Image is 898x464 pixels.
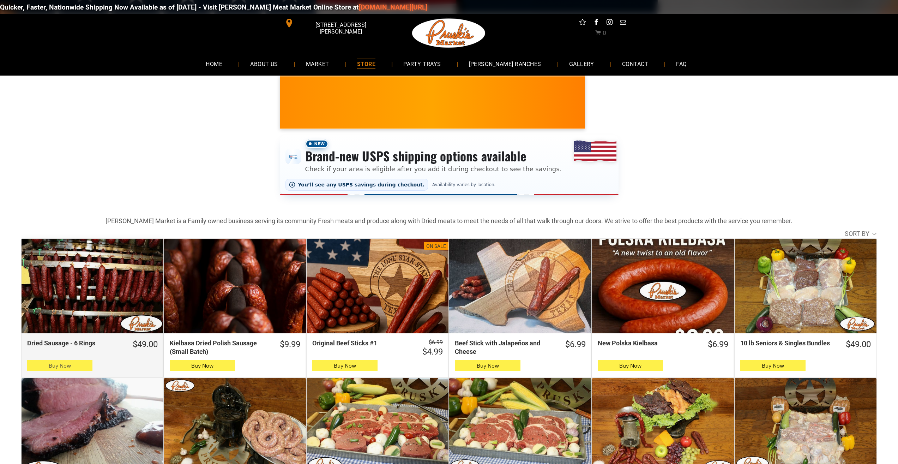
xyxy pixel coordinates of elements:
[27,360,92,371] button: Buy Now
[665,54,697,73] a: FAQ
[591,18,601,29] a: facebook
[164,339,306,356] a: $9.99Kielbasa Dried Polish Sausage (Small Batch)
[312,339,409,347] div: Original Beef Sticks #1
[455,339,552,356] div: Beef Stick with Jalapeños and Cheese
[605,18,614,29] a: instagram
[191,362,213,369] span: Buy Now
[280,339,300,350] div: $9.99
[603,30,606,36] span: 0
[740,360,806,371] button: Buy Now
[708,339,728,350] div: $6.99
[280,135,619,195] div: Shipping options announcement
[449,239,591,333] a: Beef Stick with Jalapeños and Cheese
[618,18,627,29] a: email
[598,339,695,347] div: New Polska Kielbasa
[106,217,792,225] strong: [PERSON_NAME] Market is a Family owned business serving its community Fresh meats and produce alo...
[22,239,163,333] a: Dried Sausage - 6 Rings
[455,360,520,371] button: Buy Now
[559,54,605,73] a: GALLERY
[295,54,340,73] a: MARKET
[429,339,443,346] s: $6.99
[592,239,734,333] a: New Polska Kielbasa
[411,14,487,52] img: Pruski-s+Market+HQ+Logo2-1920w.png
[458,54,552,73] a: [PERSON_NAME] RANCHES
[280,18,388,29] a: [STREET_ADDRESS][PERSON_NAME]
[592,339,734,350] a: $6.99New Polska Kielbasa
[307,239,448,333] a: On SaleOriginal Beef Sticks #1
[735,339,876,350] a: $49.0010 lb Seniors & Singles Bundles
[295,18,386,38] span: [STREET_ADDRESS][PERSON_NAME]
[282,3,351,11] a: [DOMAIN_NAME][URL]
[477,362,499,369] span: Buy Now
[49,362,71,369] span: Buy Now
[307,339,448,357] a: $6.99 $4.99Original Beef Sticks #1
[164,239,306,333] a: Kielbasa Dried Polish Sausage (Small Batch)
[170,339,267,356] div: Kielbasa Dried Polish Sausage (Small Batch)
[305,148,562,164] h3: Brand-new USPS shipping options available
[578,18,587,29] a: Social network
[449,339,591,356] a: $6.99Beef Stick with Jalapeños and Cheese
[479,107,618,119] span: [PERSON_NAME] MARKET
[611,54,659,73] a: CONTACT
[422,346,443,357] div: $4.99
[298,182,425,188] span: You’ll see any USPS savings during checkout.
[565,339,586,350] div: $6.99
[240,54,289,73] a: ABOUT US
[133,339,158,350] div: $49.00
[393,54,451,73] a: PARTY TRAYS
[426,243,446,250] div: On Sale
[619,362,641,369] span: Buy Now
[740,339,833,347] div: 10 lb Seniors & Singles Bundles
[170,360,235,371] button: Buy Now
[27,339,120,347] div: Dried Sausage - 6 Rings
[305,164,562,174] p: Check if your area is eligible after you add it during checkout to see the savings.
[305,139,329,148] span: New
[762,362,784,369] span: Buy Now
[346,54,386,73] a: STORE
[195,54,233,73] a: HOME
[334,362,356,369] span: Buy Now
[431,182,497,187] span: Availability varies by location.
[22,339,163,350] a: $49.00Dried Sausage - 6 Rings
[598,360,663,371] button: Buy Now
[846,339,871,350] div: $49.00
[312,360,378,371] button: Buy Now
[735,239,876,333] a: 10 lb Seniors &amp; Singles Bundles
